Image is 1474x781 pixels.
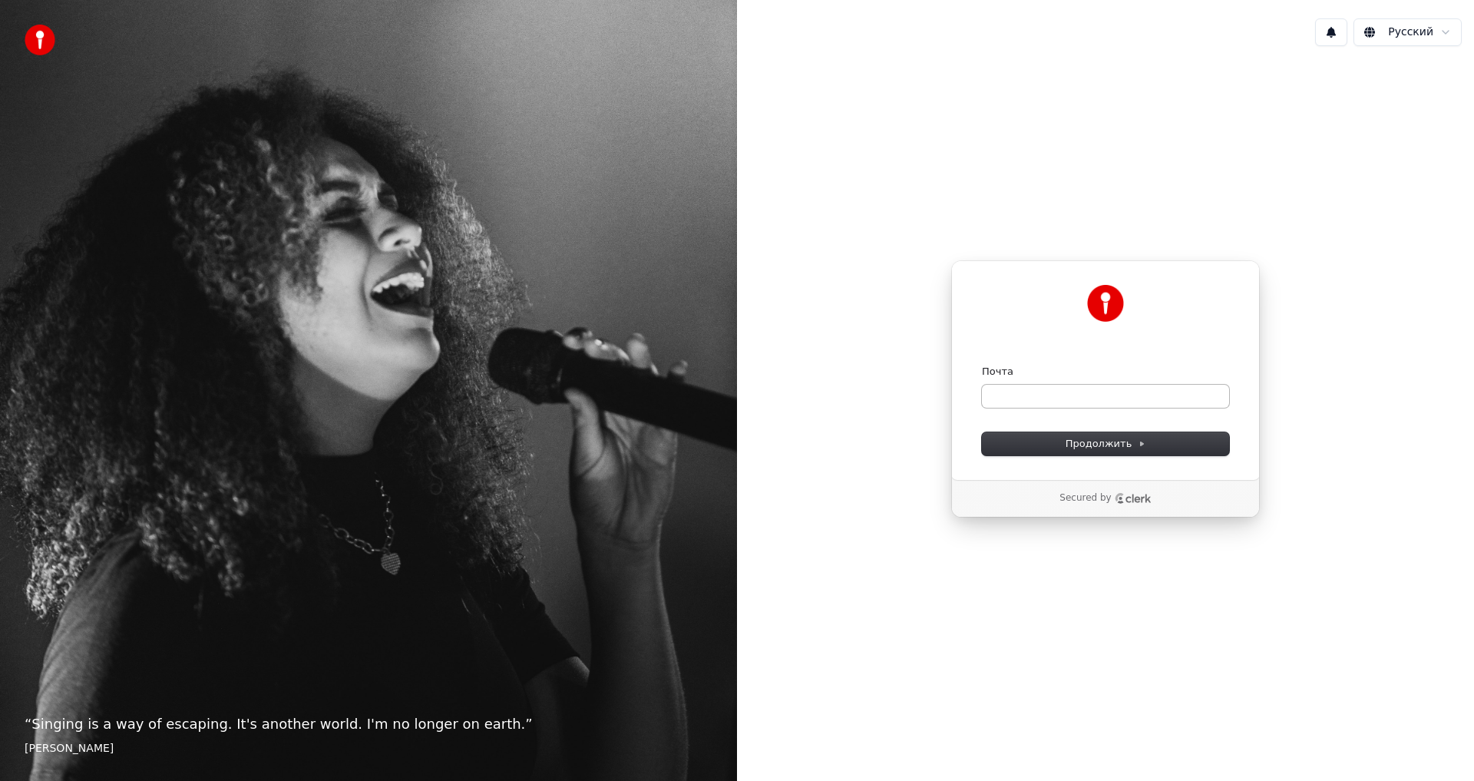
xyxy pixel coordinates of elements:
[1115,493,1152,504] a: Clerk logo
[1059,492,1111,505] p: Secured by
[25,25,55,55] img: youka
[1087,285,1124,322] img: Youka
[982,432,1229,455] button: Продолжить
[1066,437,1146,451] span: Продолжить
[25,713,712,735] p: “ Singing is a way of escaping. It's another world. I'm no longer on earth. ”
[982,365,1013,379] label: Почта
[25,741,712,756] footer: [PERSON_NAME]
